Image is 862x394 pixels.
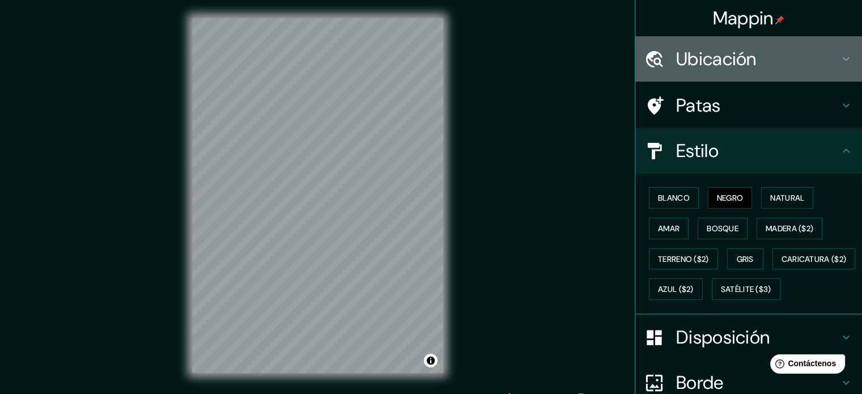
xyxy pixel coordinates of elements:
[649,248,718,270] button: Terreno ($2)
[658,193,690,203] font: Blanco
[770,193,804,203] font: Natural
[707,223,738,234] font: Bosque
[782,254,847,264] font: Caricatura ($2)
[649,278,703,300] button: Azul ($2)
[712,278,780,300] button: Satélite ($3)
[713,6,774,30] font: Mappin
[717,193,744,203] font: Negro
[676,139,719,163] font: Estilo
[772,248,856,270] button: Caricatura ($2)
[761,187,813,209] button: Natural
[635,36,862,82] div: Ubicación
[721,285,771,295] font: Satélite ($3)
[635,83,862,128] div: Patas
[658,285,694,295] font: Azul ($2)
[658,254,709,264] font: Terreno ($2)
[658,223,680,234] font: Amar
[676,94,721,117] font: Patas
[727,248,763,270] button: Gris
[775,15,784,24] img: pin-icon.png
[192,18,443,373] canvas: Mapa
[635,315,862,360] div: Disposición
[737,254,754,264] font: Gris
[708,187,753,209] button: Negro
[649,187,699,209] button: Blanco
[649,218,689,239] button: Amar
[424,354,438,367] button: Activar o desactivar atribución
[676,325,770,349] font: Disposición
[761,350,850,382] iframe: Lanzador de widgets de ayuda
[676,47,757,71] font: Ubicación
[698,218,748,239] button: Bosque
[757,218,822,239] button: Madera ($2)
[635,128,862,173] div: Estilo
[766,223,813,234] font: Madera ($2)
